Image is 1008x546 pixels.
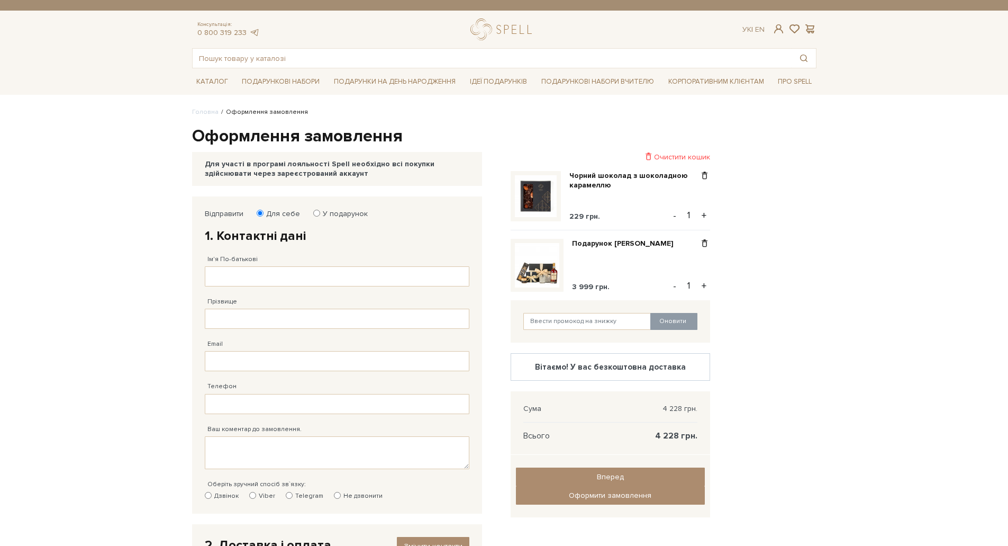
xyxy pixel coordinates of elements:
input: Telegram [286,492,293,499]
a: Чорний шоколад з шоколадною карамеллю [569,171,699,190]
a: Ідеї подарунків [466,74,531,90]
h1: Оформлення замовлення [192,126,816,148]
a: Подарункові набори [238,74,324,90]
span: 3 999 грн. [572,282,610,291]
label: У подарунок [316,209,368,219]
label: Ім'я По-батькові [207,255,258,264]
span: Сума [523,404,541,414]
label: Для себе [259,209,300,219]
div: Вітаємо! У вас безкоштовна доставка [520,362,701,372]
a: logo [470,19,537,40]
button: Оновити [650,313,697,330]
a: Подарунки на День народження [330,74,460,90]
span: Консультація: [197,21,260,28]
a: Головна [192,108,219,116]
label: Телефон [207,382,237,391]
div: Очистити кошик [511,152,710,162]
a: Корпоративним клієнтам [664,74,768,90]
a: Подарунок [PERSON_NAME] [572,239,682,248]
a: En [755,25,765,34]
label: Ваш коментар до замовлення. [207,425,302,434]
label: Viber [249,491,275,501]
label: Telegram [286,491,323,501]
input: Пошук товару у каталозі [193,49,792,68]
span: Вперед [597,472,624,481]
span: 229 грн. [569,212,600,221]
button: + [698,278,710,294]
button: Пошук товару у каталозі [792,49,816,68]
a: telegram [249,28,260,37]
button: - [669,278,680,294]
label: Оберіть зручний спосіб зв`язку: [207,480,306,489]
span: Оформити замовлення [569,491,651,500]
input: Viber [249,492,256,499]
span: 4 228 грн. [655,431,697,441]
a: Про Spell [774,74,816,90]
span: | [751,25,753,34]
input: Для себе [257,210,264,217]
span: 4 228 грн. [662,404,697,414]
img: Чорний шоколад з шоколадною карамеллю [515,175,557,217]
div: Для участі в програмі лояльності Spell необхідно всі покупки здійснювати через зареєстрований акк... [205,159,469,178]
a: Каталог [192,74,232,90]
label: Не дзвонити [334,491,383,501]
div: Ук [742,25,765,34]
button: - [669,208,680,223]
input: Ввести промокод на знижку [523,313,651,330]
label: Відправити [205,209,243,219]
label: Дзвінок [205,491,239,501]
h2: 1. Контактні дані [205,228,469,244]
span: Всього [523,431,550,441]
a: Подарункові набори Вчителю [537,73,658,91]
li: Оформлення замовлення [219,108,308,117]
input: Не дзвонити [334,492,341,499]
img: Подарунок Томаса Шелбі [515,243,559,288]
label: Email [207,339,223,349]
a: 0 800 319 233 [197,28,247,37]
input: Дзвінок [205,492,212,499]
input: У подарунок [313,210,320,217]
label: Прізвище [207,297,237,307]
button: + [698,208,710,223]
